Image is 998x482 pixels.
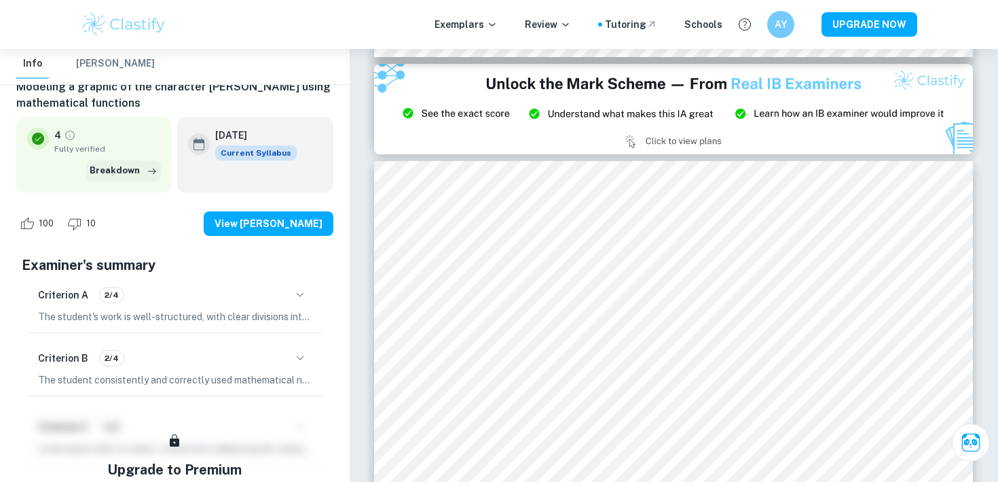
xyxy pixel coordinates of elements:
[22,255,328,275] h5: Examiner's summary
[81,11,167,38] img: Clastify logo
[16,213,61,235] div: Like
[38,373,312,388] p: The student consistently and correctly used mathematical notation and terminology throughout the ...
[952,424,990,462] button: Ask Clai
[525,17,571,32] p: Review
[435,17,498,32] p: Exemplars
[100,289,124,301] span: 2/4
[767,11,794,38] button: AY
[684,17,722,32] a: Schools
[821,12,917,37] button: UPGRADE NOW
[38,309,312,324] p: The student's work is well-structured, with clear divisions into sections such as introduction, b...
[54,143,161,155] span: Fully verified
[733,13,756,36] button: Help and Feedback
[100,352,124,364] span: 2/4
[64,129,76,141] a: Grade fully verified
[76,49,155,79] button: [PERSON_NAME]
[16,79,333,111] h6: Modeling a graphic of the character [PERSON_NAME] using mathematical functions
[38,351,88,366] h6: Criterion B
[16,49,49,79] button: Info
[54,128,61,143] p: 4
[215,145,297,160] span: Current Syllabus
[86,160,161,181] button: Breakdown
[38,288,88,303] h6: Criterion A
[773,17,789,32] h6: AY
[79,217,103,230] span: 10
[215,145,297,160] div: This exemplar is based on the current syllabus. Feel free to refer to it for inspiration/ideas wh...
[215,128,286,143] h6: [DATE]
[107,460,242,480] h5: Upgrade to Premium
[64,213,103,235] div: Dislike
[31,217,61,230] span: 100
[204,211,333,236] button: View [PERSON_NAME]
[605,17,657,32] a: Tutoring
[374,64,973,154] img: Ad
